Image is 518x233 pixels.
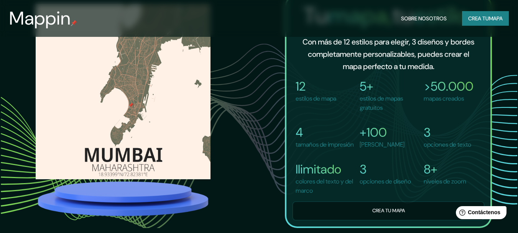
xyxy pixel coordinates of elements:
[9,6,71,30] font: Mappin
[36,179,210,218] img: platform.png
[360,161,367,177] font: 3
[424,94,464,102] font: mapas creados
[462,11,509,26] button: Crea tumapa
[296,140,354,149] font: tamaños de impresión
[489,15,503,22] font: mapa
[296,78,306,94] font: 12
[372,207,405,214] font: Crea tu mapa
[424,161,437,177] font: 8+
[296,94,336,102] font: estilos de mapa
[296,161,341,177] font: Ilimitado
[360,78,373,94] font: 5+
[71,20,77,26] img: pin de mapeo
[360,140,405,149] font: [PERSON_NAME]
[360,177,411,185] font: opciones de diseño
[360,124,387,140] font: +100
[424,78,474,94] font: >50.000
[303,37,474,71] font: Con más de 12 estilos para elegir, 3 diseños y bordes completamente personalizables, puedes crear...
[468,15,489,22] font: Crea tu
[424,140,471,149] font: opciones de texto
[293,202,484,220] button: Crea tu mapa
[424,124,431,140] font: 3
[398,11,450,26] button: Sobre nosotros
[296,177,353,195] font: colores del texto y del marco
[296,124,303,140] font: 4
[424,177,466,185] font: niveles de zoom
[401,15,447,22] font: Sobre nosotros
[450,203,510,225] iframe: Lanzador de widgets de ayuda
[360,94,403,112] font: estilos de mapas gratuitos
